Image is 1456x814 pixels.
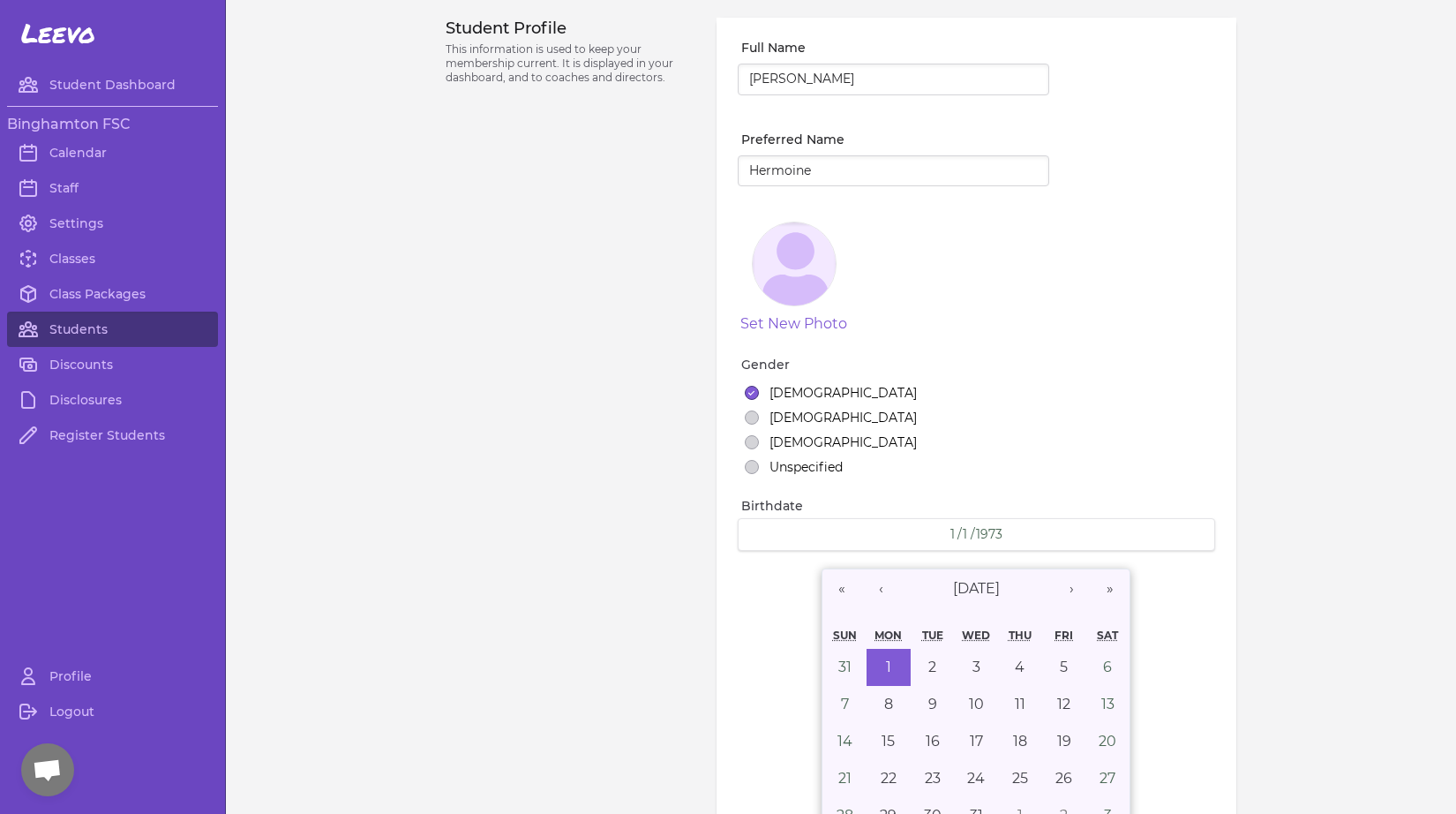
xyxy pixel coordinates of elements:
[822,723,867,760] button: January 14, 1973
[1054,629,1073,642] abbr: Friday
[962,526,971,543] input: DD
[967,770,985,787] abbr: January 24, 1973
[738,155,1049,187] input: Richard
[998,686,1042,723] button: January 11, 1973
[21,18,95,49] span: Leevo
[7,135,218,170] a: Calendar
[971,525,975,543] span: /
[911,723,955,760] button: January 16, 1973
[928,659,936,675] abbr: January 2, 1973
[962,629,990,642] abbr: Wednesday
[446,18,695,39] h3: Student Profile
[1057,696,1070,712] abbr: January 12, 1973
[867,686,911,723] button: January 8, 1973
[769,409,917,426] label: [DEMOGRAPHIC_DATA]
[741,497,1215,515] label: Birthdate
[1015,696,1025,712] abbr: January 11, 1973
[7,418,218,453] a: Register Students
[1086,686,1130,723] button: January 13, 1973
[1057,733,1071,750] abbr: January 19, 1973
[7,347,218,382] a: Discounts
[998,723,1042,760] button: January 18, 1973
[867,649,911,686] button: January 1, 1973
[741,39,1049,57] label: Full Name
[867,723,911,760] button: January 15, 1973
[900,569,1052,608] button: [DATE]
[7,659,218,694] a: Profile
[922,629,943,642] abbr: Tuesday
[954,649,998,686] button: January 3, 1973
[7,312,218,347] a: Students
[21,743,74,796] div: Open chat
[7,170,218,206] a: Staff
[957,525,962,543] span: /
[7,382,218,418] a: Disclosures
[953,580,1000,597] span: [DATE]
[998,760,1042,797] button: January 25, 1973
[7,276,218,312] a: Class Packages
[841,696,849,712] abbr: January 7, 1973
[886,659,891,675] abbr: January 1, 1973
[822,649,867,686] button: December 31, 1972
[1086,760,1130,797] button: January 27, 1973
[1099,733,1116,750] abbr: January 20, 1973
[769,458,843,476] label: Unspecified
[1042,760,1086,797] button: January 26, 1973
[969,696,984,712] abbr: January 10, 1973
[861,569,900,608] button: ‹
[911,760,955,797] button: January 23, 1973
[1101,696,1115,712] abbr: January 13, 1973
[1055,770,1072,787] abbr: January 26, 1973
[741,356,1215,373] label: Gender
[738,64,1049,95] input: Richard Button
[446,42,695,85] p: This information is used to keep your membership current. It is displayed in your dashboard, and ...
[970,733,983,750] abbr: January 17, 1973
[1015,659,1024,675] abbr: January 4, 1973
[882,733,895,750] abbr: January 15, 1973
[884,696,893,712] abbr: January 8, 1973
[998,649,1042,686] button: January 4, 1973
[972,659,980,675] abbr: January 3, 1973
[928,696,937,712] abbr: January 9, 1973
[1100,770,1115,787] abbr: January 27, 1973
[954,723,998,760] button: January 17, 1973
[7,694,218,729] a: Logout
[1060,659,1068,675] abbr: January 5, 1973
[7,67,218,102] a: Student Dashboard
[822,569,861,608] button: «
[740,313,847,335] button: Set New Photo
[1042,723,1086,760] button: January 19, 1973
[1086,649,1130,686] button: January 6, 1973
[7,114,218,135] h3: Binghamton FSC
[1012,770,1028,787] abbr: January 25, 1973
[881,770,897,787] abbr: January 22, 1973
[1103,659,1112,675] abbr: January 6, 1973
[7,206,218,241] a: Settings
[1097,629,1118,642] abbr: Saturday
[837,733,852,750] abbr: January 14, 1973
[867,760,911,797] button: January 22, 1973
[769,433,917,451] label: [DEMOGRAPHIC_DATA]
[954,760,998,797] button: January 24, 1973
[1009,629,1032,642] abbr: Thursday
[7,241,218,276] a: Classes
[838,659,852,675] abbr: December 31, 1972
[1052,569,1091,608] button: ›
[911,686,955,723] button: January 9, 1973
[954,686,998,723] button: January 10, 1973
[769,384,917,402] label: [DEMOGRAPHIC_DATA]
[925,770,941,787] abbr: January 23, 1973
[822,760,867,797] button: January 21, 1973
[975,526,1003,543] input: YYYY
[911,649,955,686] button: January 2, 1973
[949,526,958,543] input: MM
[833,629,857,642] abbr: Sunday
[1091,569,1130,608] button: »
[874,629,902,642] abbr: Monday
[1086,723,1130,760] button: January 20, 1973
[741,131,1049,148] label: Preferred Name
[1042,649,1086,686] button: January 5, 1973
[838,770,852,787] abbr: January 21, 1973
[1042,686,1086,723] button: January 12, 1973
[926,733,940,750] abbr: January 16, 1973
